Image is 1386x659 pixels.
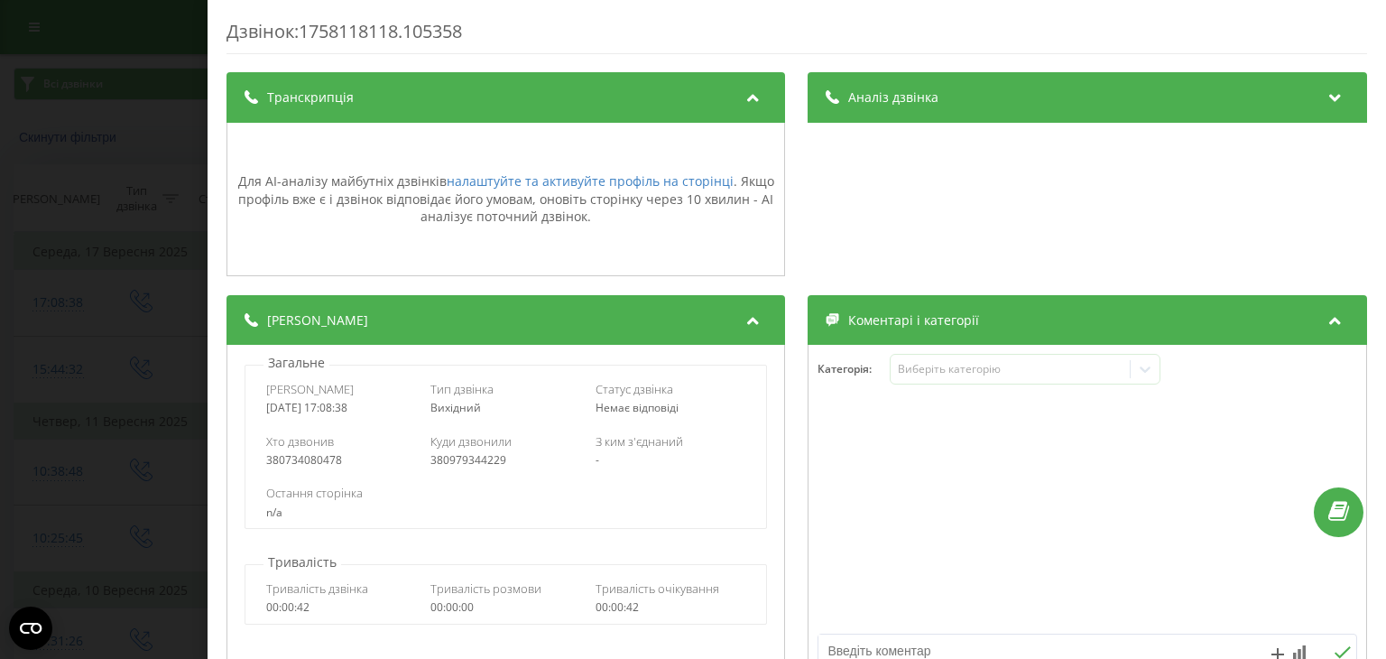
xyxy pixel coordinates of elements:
[596,433,683,450] span: З ким з'єднаний
[596,454,746,467] div: -
[596,400,679,415] span: Немає відповіді
[431,381,494,397] span: Тип дзвінка
[431,433,513,450] span: Куди дзвонили
[267,311,368,329] span: [PERSON_NAME]
[818,363,891,376] h4: Категорія :
[431,454,582,467] div: 380979344229
[596,381,673,397] span: Статус дзвінка
[267,88,354,107] span: Транскрипція
[266,454,417,467] div: 380734080478
[431,400,482,415] span: Вихідний
[266,506,745,519] div: n/a
[266,433,334,450] span: Хто дзвонив
[266,485,363,501] span: Остання сторінка
[9,607,52,650] button: Open CMP widget
[236,172,775,226] div: Для AI-аналізу майбутніх дзвінків . Якщо профіль вже є і дзвінок відповідає його умовам, оновіть ...
[266,601,417,614] div: 00:00:42
[596,601,746,614] div: 00:00:42
[266,580,368,597] span: Тривалість дзвінка
[266,381,354,397] span: [PERSON_NAME]
[849,88,939,107] span: Аналіз дзвінка
[263,553,341,571] p: Тривалість
[898,362,1123,376] div: Виберіть категорію
[596,580,719,597] span: Тривалість очікування
[849,311,980,329] span: Коментарі і категорії
[431,580,542,597] span: Тривалість розмови
[226,19,1367,54] div: Дзвінок : 1758118118.105358
[266,402,417,414] div: [DATE] 17:08:38
[263,354,329,372] p: Загальне
[447,172,734,190] a: налаштуйте та активуйте профіль на сторінці
[431,601,582,614] div: 00:00:00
